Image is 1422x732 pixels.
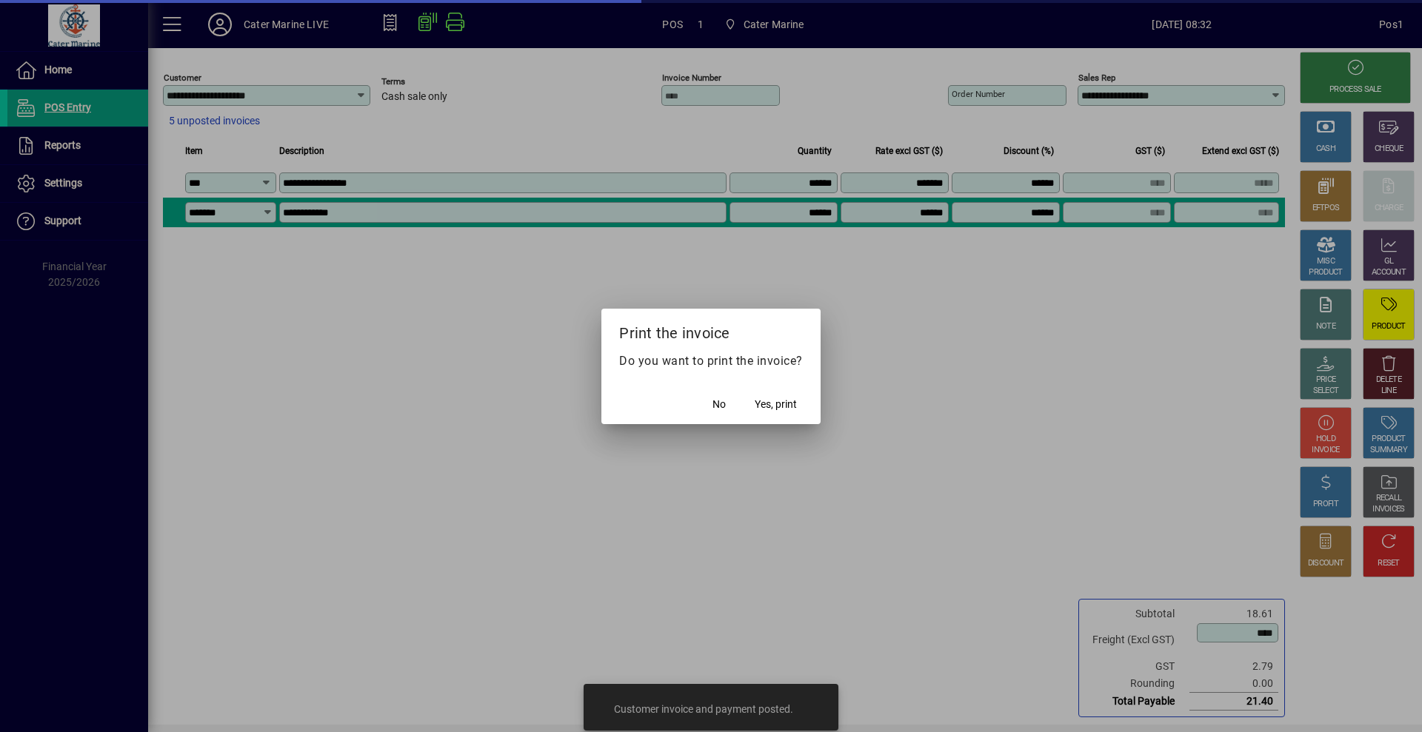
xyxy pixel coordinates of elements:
p: Do you want to print the invoice? [619,352,803,370]
span: No [712,397,726,412]
h2: Print the invoice [601,309,821,352]
button: No [695,392,743,418]
button: Yes, print [749,392,803,418]
span: Yes, print [755,397,797,412]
